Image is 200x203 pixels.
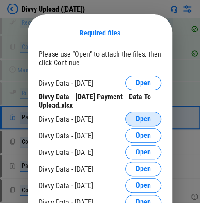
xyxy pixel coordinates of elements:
[125,178,161,193] button: Open
[39,79,93,88] div: Divvy Data - [DATE]
[136,149,151,156] span: Open
[136,79,151,87] span: Open
[136,115,151,123] span: Open
[39,132,93,140] div: Divvy Data - [DATE]
[125,162,161,176] button: Open
[125,76,161,90] button: Open
[136,182,151,189] span: Open
[39,181,93,190] div: Divvy Data - [DATE]
[39,148,93,157] div: Divvy Data - [DATE]
[136,165,151,172] span: Open
[125,145,161,159] button: Open
[125,112,161,126] button: Open
[39,50,161,67] div: Please use “Open” to attach the files, then click Continue
[39,115,93,124] div: Divvy Data - [DATE]
[39,165,93,173] div: Divvy Data - [DATE]
[39,29,161,37] div: Required files
[125,128,161,143] button: Open
[136,132,151,139] span: Open
[39,93,161,110] div: Divvy Data - [DATE] Payment - Data To Upload.xlsx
